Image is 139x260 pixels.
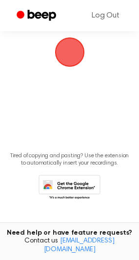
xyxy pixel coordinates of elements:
[6,237,133,254] span: Contact us
[10,6,65,25] a: Beep
[82,4,129,27] a: Log Out
[55,37,84,67] img: Beep Logo
[44,238,115,253] a: [EMAIL_ADDRESS][DOMAIN_NAME]
[8,152,131,167] p: Tired of copying and pasting? Use the extension to automatically insert your recordings.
